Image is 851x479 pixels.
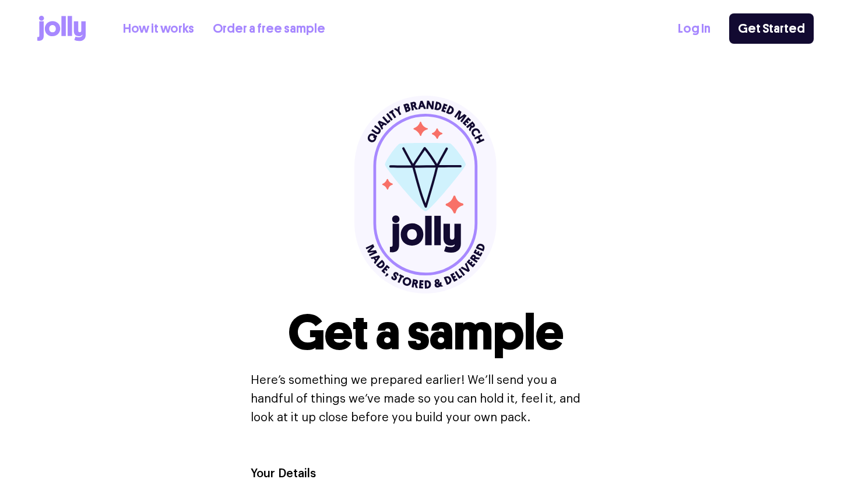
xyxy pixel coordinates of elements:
h1: Get a sample [288,308,564,357]
a: Get Started [729,13,814,44]
a: Order a free sample [213,19,325,39]
a: Log In [678,19,711,39]
p: Here’s something we prepared earlier! We’ll send you a handful of things we’ve made so you can ho... [251,371,600,427]
a: How it works [123,19,194,39]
